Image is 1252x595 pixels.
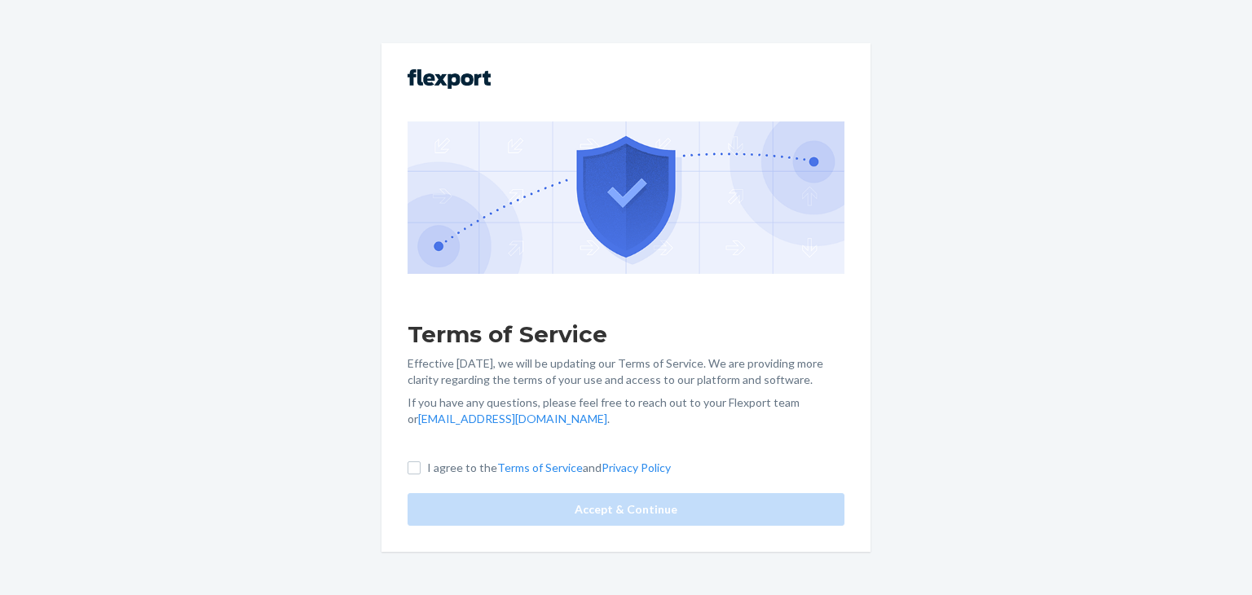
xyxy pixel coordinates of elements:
[408,121,844,273] img: GDPR Compliance
[602,461,671,474] a: Privacy Policy
[408,394,844,427] p: If you have any questions, please feel free to reach out to your Flexport team or .
[497,461,583,474] a: Terms of Service
[408,355,844,388] p: Effective [DATE], we will be updating our Terms of Service. We are providing more clarity regardi...
[427,460,671,476] p: I agree to the and
[408,493,844,526] button: Accept & Continue
[408,461,421,474] input: I agree to theTerms of ServiceandPrivacy Policy
[408,320,844,349] h1: Terms of Service
[418,412,607,425] a: [EMAIL_ADDRESS][DOMAIN_NAME]
[408,69,491,89] img: Flexport logo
